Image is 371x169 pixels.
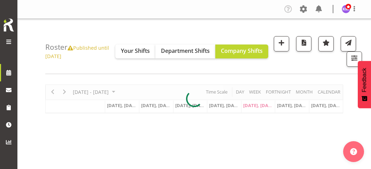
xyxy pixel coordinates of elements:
[358,61,371,108] button: Feedback - Show survey
[350,148,357,155] img: help-xxl-2.png
[121,47,150,55] span: Your Shifts
[341,36,356,51] button: Send a list of all shifts for the selected filtered period to all rostered employees.
[155,45,215,58] button: Department Shifts
[342,5,350,13] img: kelly-morgan6119.jpg
[318,36,334,51] button: Highlight an important date within the roster.
[274,36,289,51] button: Add a new shift
[361,68,368,92] span: Feedback
[347,51,362,67] button: Filter Shifts
[296,36,311,51] button: Download a PDF of the roster according to the set date range.
[215,45,268,58] button: Company Shifts
[115,45,155,58] button: Your Shifts
[2,17,16,33] img: Rosterit icon logo
[45,44,109,59] span: Published until [DATE]
[161,47,210,55] span: Department Shifts
[45,43,115,59] h4: Roster
[221,47,263,55] span: Company Shifts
